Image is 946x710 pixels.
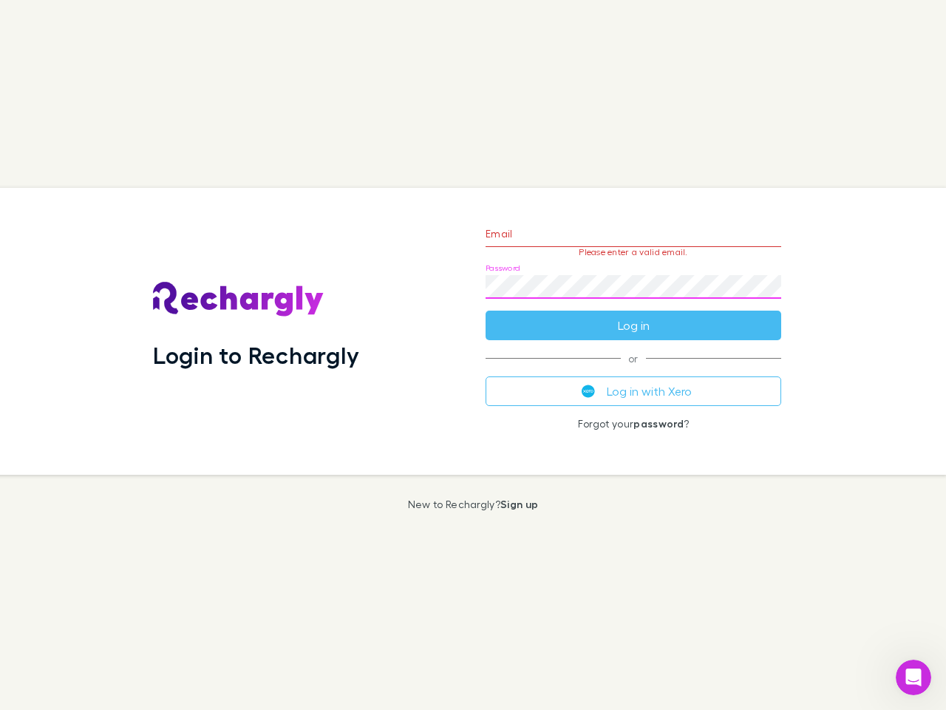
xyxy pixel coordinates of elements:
[582,385,595,398] img: Xero's logo
[896,660,931,695] iframe: Intercom live chat
[486,358,781,359] span: or
[500,498,538,510] a: Sign up
[486,263,520,274] label: Password
[633,417,684,430] a: password
[486,247,781,257] p: Please enter a valid email.
[408,498,539,510] p: New to Rechargly?
[486,311,781,340] button: Log in
[486,376,781,406] button: Log in with Xero
[153,341,359,369] h1: Login to Rechargly
[153,282,324,317] img: Rechargly's Logo
[486,418,781,430] p: Forgot your ?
